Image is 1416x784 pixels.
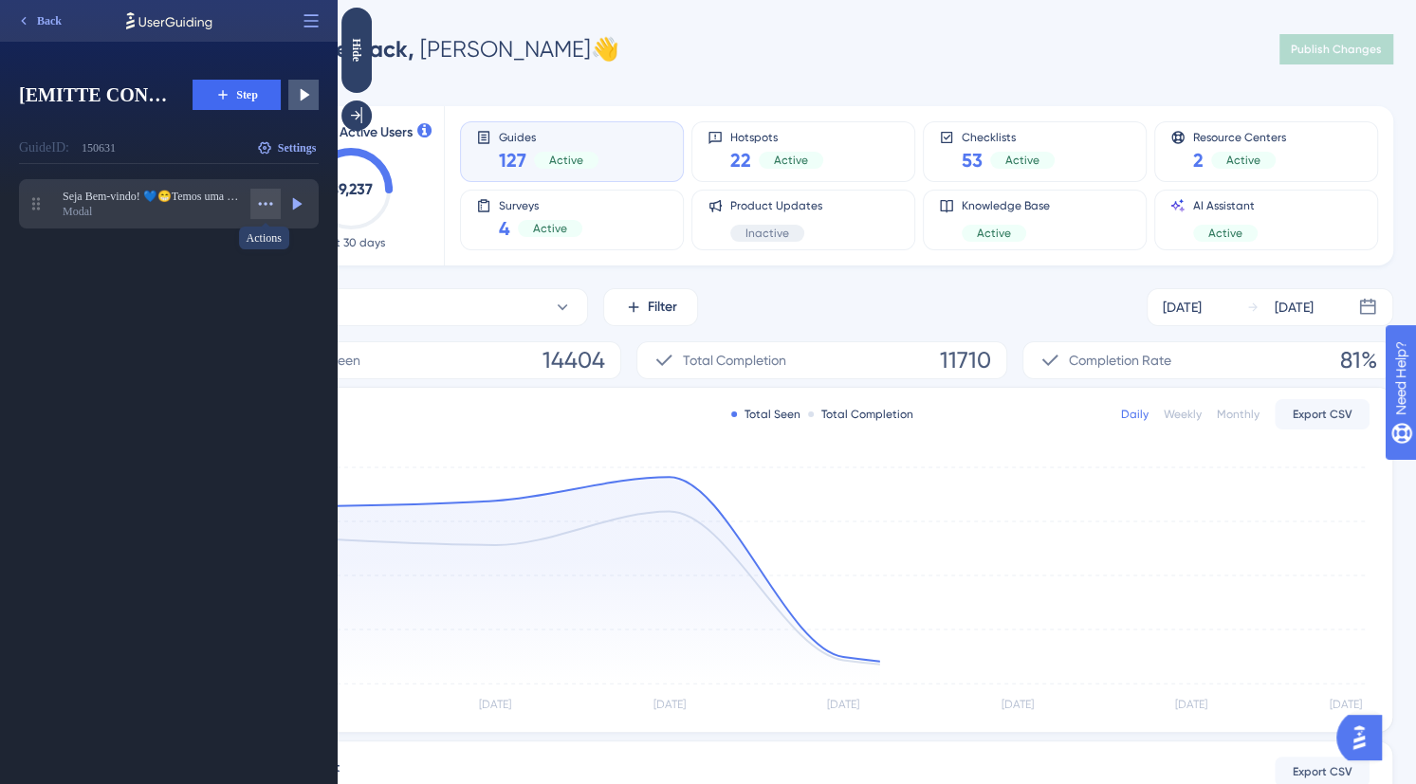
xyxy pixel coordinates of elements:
[1175,698,1207,711] tspan: [DATE]
[549,153,583,168] span: Active
[745,226,789,241] span: Inactive
[236,87,258,102] span: Step
[1275,296,1314,319] div: [DATE]
[289,121,413,144] span: Monthly Active Users
[278,140,317,155] span: Settings
[1336,709,1393,766] iframe: UserGuiding AI Assistant Launcher
[962,198,1050,213] span: Knowledge Base
[250,34,619,64] div: [PERSON_NAME] 👋
[1293,764,1352,779] span: Export CSV
[499,130,598,143] span: Guides
[1279,34,1393,64] button: Publish Changes
[250,288,588,326] button: All Guides
[1121,407,1149,422] div: Daily
[63,189,243,204] span: Seja Bem-vindo! 💙😁Temos uma ótima notícia: você ganhou um kit especial para testar nossos sistema...
[1275,399,1370,429] button: Export CSV
[479,698,511,711] tspan: [DATE]
[1193,130,1286,143] span: Resource Centers
[730,130,823,143] span: Hotspots
[730,198,822,213] span: Product Updates
[499,147,526,173] span: 127
[1001,698,1033,711] tspan: [DATE]
[1163,296,1202,319] div: [DATE]
[63,204,243,219] div: Modal
[1291,42,1382,57] span: Publish Changes
[683,349,786,372] span: Total Completion
[1208,226,1242,241] span: Active
[653,698,686,711] tspan: [DATE]
[8,6,70,36] button: Back
[499,215,510,242] span: 4
[774,153,808,168] span: Active
[1193,198,1258,213] span: AI Assistant
[82,140,116,155] div: 150631
[254,133,319,163] button: Settings
[977,226,1011,241] span: Active
[499,198,582,211] span: Surveys
[542,345,605,375] span: 14404
[1164,407,1202,422] div: Weekly
[19,137,69,159] div: Guide ID:
[1193,147,1204,173] span: 2
[648,296,677,319] span: Filter
[603,288,698,326] button: Filter
[940,345,991,375] span: 11710
[1340,345,1377,375] span: 81%
[827,698,859,711] tspan: [DATE]
[533,221,567,236] span: Active
[45,5,119,27] span: Need Help?
[1330,698,1362,711] tspan: [DATE]
[1069,349,1171,372] span: Completion Rate
[1217,407,1260,422] div: Monthly
[318,235,385,250] span: Last 30 days
[808,407,913,422] div: Total Completion
[1293,407,1352,422] span: Export CSV
[731,407,800,422] div: Total Seen
[330,180,373,198] text: 89,237
[962,147,983,173] span: 53
[1226,153,1260,168] span: Active
[962,130,1055,143] span: Checklists
[1005,153,1039,168] span: Active
[37,13,62,28] span: Back
[193,80,281,110] button: Step
[730,147,751,173] span: 22
[19,82,177,108] span: [EMITTE CONTÁBIL] teste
